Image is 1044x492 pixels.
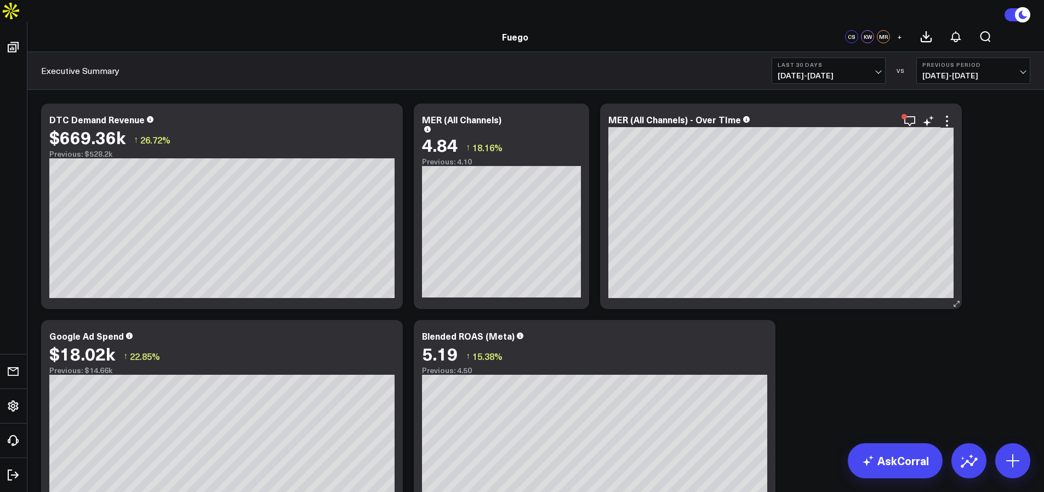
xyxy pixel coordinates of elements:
[49,366,395,375] div: Previous: $14.66k
[891,67,911,74] div: VS
[778,71,880,80] span: [DATE] - [DATE]
[130,350,160,362] span: 22.85%
[140,134,170,146] span: 26.72%
[466,140,470,155] span: ↑
[466,349,470,363] span: ↑
[422,330,515,342] div: Blended ROAS (Meta)
[49,344,115,363] div: $18.02k
[502,31,528,43] a: Fuego
[845,30,858,43] div: CS
[123,349,128,363] span: ↑
[861,30,874,43] div: KW
[922,71,1024,80] span: [DATE] - [DATE]
[893,30,906,43] button: +
[49,127,125,147] div: $669.36k
[897,33,902,41] span: +
[472,350,503,362] span: 15.38%
[422,113,501,125] div: MER (All Channels)
[49,150,395,158] div: Previous: $528.2k
[916,58,1030,84] button: Previous Period[DATE]-[DATE]
[922,61,1024,68] b: Previous Period
[134,133,138,147] span: ↑
[422,366,767,375] div: Previous: 4.50
[772,58,886,84] button: Last 30 Days[DATE]-[DATE]
[778,61,880,68] b: Last 30 Days
[49,113,145,125] div: DTC Demand Revenue
[472,141,503,153] span: 18.16%
[877,30,890,43] div: MR
[971,22,1000,52] button: Open search
[49,330,124,342] div: Google Ad Spend
[41,65,119,77] a: Executive Summary
[422,135,458,155] div: 4.84
[848,443,943,478] a: AskCorral
[422,157,581,166] div: Previous: 4.10
[422,344,458,363] div: 5.19
[608,113,741,125] div: MER (All Channels) - Over TIme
